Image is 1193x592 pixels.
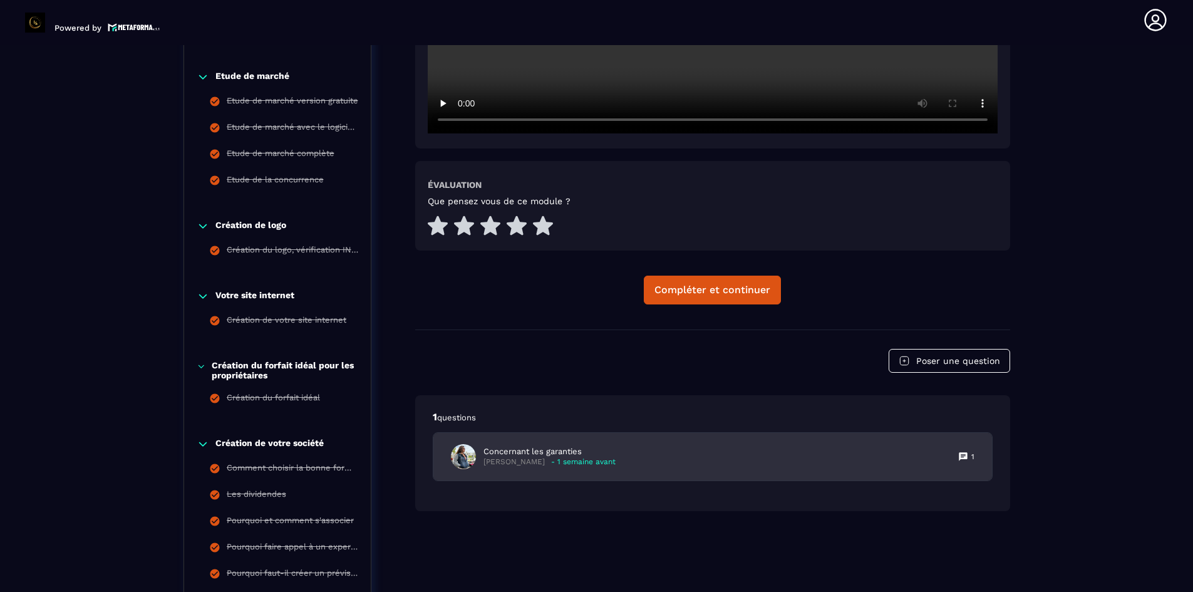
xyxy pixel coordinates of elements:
div: Les dividendes [227,489,286,503]
p: Création de votre société [215,438,324,450]
button: Compléter et continuer [644,276,781,304]
button: Poser une question [889,349,1010,373]
img: logo [108,22,160,33]
div: Pourquoi faire appel à un expert-comptable [227,542,358,556]
p: 1 [971,452,974,462]
div: Etude de marché avec le logiciel Airdna version payante [227,122,358,136]
div: Pourquoi faut-il créer un prévisionnel [227,568,358,582]
h5: Que pensez vous de ce module ? [428,196,571,206]
span: questions [437,413,476,422]
div: Etude de marché complète [227,148,334,162]
div: Création du logo, vérification INPI [227,245,358,259]
p: - 1 semaine avant [551,457,616,467]
div: Etude de marché version gratuite [227,96,358,110]
p: Concernant les garanties [483,446,616,457]
p: Création de logo [215,220,286,232]
p: [PERSON_NAME] [483,457,545,467]
p: Powered by [54,23,101,33]
div: Création de votre site internet [227,315,346,329]
img: logo-branding [25,13,45,33]
p: Création du forfait idéal pour les propriétaires [212,360,358,380]
div: Compléter et continuer [654,284,770,296]
h6: Évaluation [428,180,482,190]
div: Création du forfait idéal [227,393,320,407]
div: Etude de la concurrence [227,175,324,189]
div: Pourquoi et comment s'associer [227,516,354,529]
p: 1 [433,410,993,424]
div: Comment choisir la bonne forme juridique ? [227,463,358,477]
p: Votre site internet [215,290,294,303]
p: Etude de marché [215,71,289,83]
